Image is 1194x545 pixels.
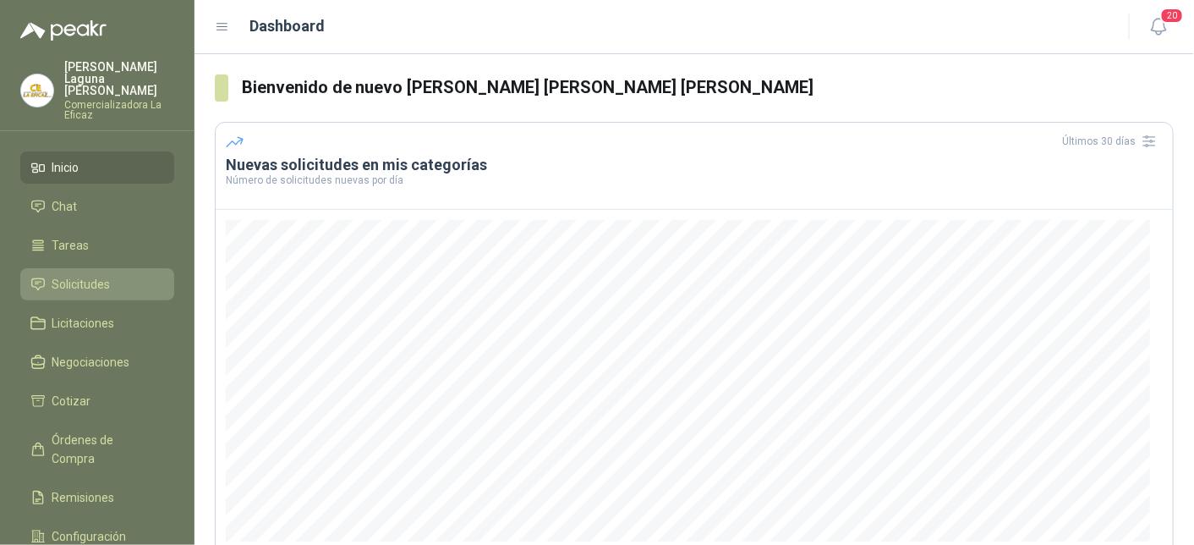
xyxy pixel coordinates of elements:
h3: Nuevas solicitudes en mis categorías [226,155,1163,175]
span: 20 [1160,8,1184,24]
p: Número de solicitudes nuevas por día [226,175,1163,185]
p: Comercializadora La Eficaz [64,100,174,120]
span: Inicio [52,158,79,177]
button: 20 [1143,12,1174,42]
h1: Dashboard [250,14,326,38]
a: Remisiones [20,482,174,514]
a: Negociaciones [20,346,174,378]
a: Solicitudes [20,268,174,300]
a: Licitaciones [20,307,174,339]
img: Company Logo [21,74,53,107]
span: Cotizar [52,392,91,410]
a: Chat [20,190,174,223]
h3: Bienvenido de nuevo [PERSON_NAME] [PERSON_NAME] [PERSON_NAME] [242,74,1174,101]
span: Órdenes de Compra [52,431,158,468]
span: Licitaciones [52,314,115,333]
p: [PERSON_NAME] Laguna [PERSON_NAME] [64,61,174,96]
span: Remisiones [52,488,115,507]
a: Tareas [20,229,174,261]
span: Negociaciones [52,353,130,372]
span: Chat [52,197,78,216]
div: Últimos 30 días [1062,128,1163,155]
a: Órdenes de Compra [20,424,174,475]
img: Logo peakr [20,20,107,41]
a: Cotizar [20,385,174,417]
span: Solicitudes [52,275,111,294]
span: Tareas [52,236,90,255]
a: Inicio [20,151,174,184]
